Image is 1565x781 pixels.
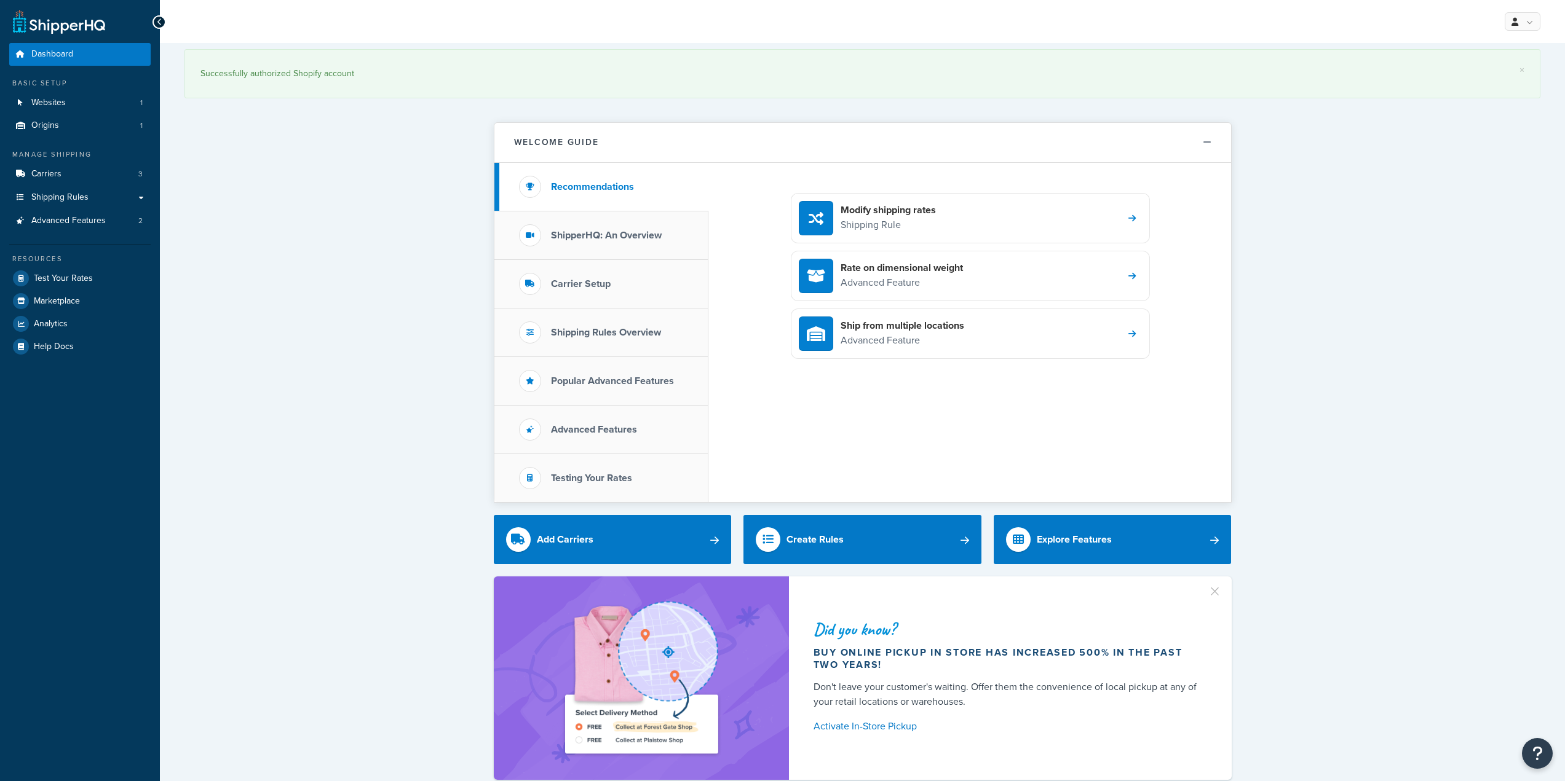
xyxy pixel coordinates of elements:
div: Successfully authorized Shopify account [200,65,1524,82]
a: Marketplace [9,290,151,312]
a: × [1519,65,1524,75]
a: Advanced Features2 [9,210,151,232]
button: Welcome Guide [494,123,1231,162]
span: Advanced Features [31,216,106,226]
a: Help Docs [9,336,151,358]
p: Advanced Feature [841,275,963,291]
h4: Rate on dimensional weight [841,261,963,275]
li: Carriers [9,163,151,186]
a: Test Your Rates [9,267,151,289]
li: Origins [9,114,151,137]
span: Origins [31,120,59,131]
h4: Ship from multiple locations [841,319,964,332]
button: Open Resource Center [1522,738,1553,769]
a: Activate In-Store Pickup [814,718,1202,735]
div: Add Carriers [537,531,593,548]
div: Did you know? [814,621,1202,638]
span: Websites [31,98,66,108]
h3: Recommendations [551,181,634,192]
h3: ShipperHQ: An Overview [551,230,662,241]
p: Advanced Feature [841,332,964,348]
span: 1 [140,120,143,131]
a: Explore Features [994,515,1232,564]
h3: Shipping Rules Overview [551,327,661,338]
li: Advanced Features [9,210,151,232]
span: Shipping Rules [31,192,89,203]
img: ad-shirt-map-b0359fc47e01cab431d101c4b569394f6a03f54285957d908178d52f29eb9668.png [530,595,753,762]
span: 1 [140,98,143,108]
span: 3 [138,169,143,179]
span: 2 [138,216,143,226]
div: Manage Shipping [9,149,151,160]
a: Dashboard [9,43,151,66]
div: Resources [9,254,151,264]
a: Add Carriers [494,515,732,564]
div: Buy online pickup in store has increased 500% in the past two years! [814,646,1202,671]
li: Websites [9,92,151,114]
a: Origins1 [9,114,151,137]
div: Create Rules [786,531,844,548]
span: Test Your Rates [34,273,93,284]
a: Shipping Rules [9,186,151,209]
div: Explore Features [1037,531,1112,548]
a: Analytics [9,313,151,335]
span: Help Docs [34,342,74,352]
span: Carriers [31,169,61,179]
p: Shipping Rule [841,217,936,233]
div: Don't leave your customer's waiting. Offer them the convenience of local pickup at any of your re... [814,680,1202,709]
span: Marketplace [34,296,80,307]
span: Dashboard [31,49,73,60]
h4: Modify shipping rates [841,203,936,217]
a: Carriers3 [9,163,151,186]
a: Websites1 [9,92,151,114]
h2: Welcome Guide [514,138,599,147]
h3: Advanced Features [551,424,637,435]
div: Basic Setup [9,78,151,88]
a: Create Rules [743,515,981,564]
span: Analytics [34,319,68,329]
h3: Testing Your Rates [551,473,632,484]
h3: Carrier Setup [551,278,611,289]
h3: Popular Advanced Features [551,375,674,387]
